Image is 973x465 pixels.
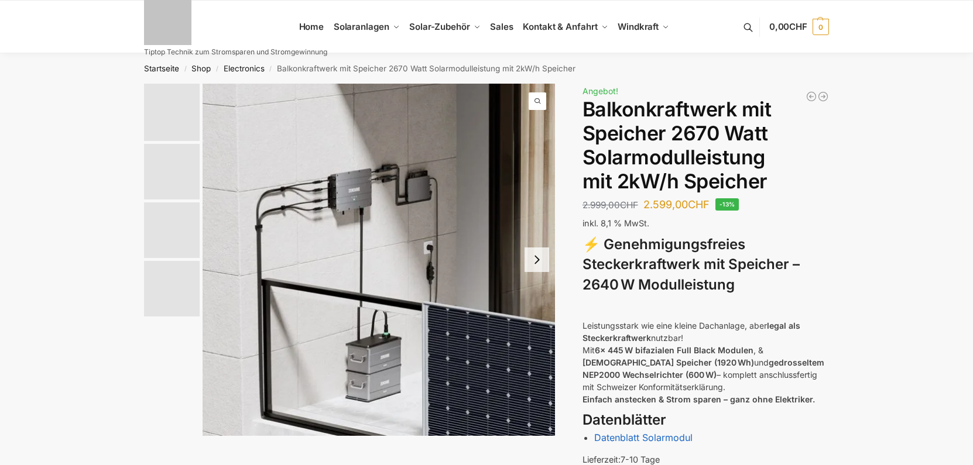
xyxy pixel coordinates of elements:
span: CHF [620,199,638,211]
a: 0,00CHF 0 [769,9,829,44]
a: Startseite [144,64,179,73]
span: 0 [813,19,829,35]
span: Kontakt & Anfahrt [523,21,597,32]
a: Datenblatt Solarmodul [594,432,693,443]
a: Windkraft [613,1,674,53]
bdi: 2.999,00 [583,199,638,211]
a: Balkonkraftwerk 890 Watt Solarmodulleistung mit 2kW/h Zendure Speicher [817,91,829,102]
span: / [211,64,223,74]
strong: 6x 445 W bifazialen Full Black Modulen [595,345,753,355]
a: 890/600 Watt Solarkraftwerk + 2,7 KW Batteriespeicher Genehmigungsfrei [806,91,817,102]
span: Angebot! [583,86,618,96]
button: Next slide [525,247,549,272]
h1: Balkonkraftwerk mit Speicher 2670 Watt Solarmodulleistung mit 2kW/h Speicher [583,98,829,193]
img: Anschlusskabel-3meter_schweizer-stecker [144,261,200,316]
span: Solar-Zubehör [409,21,470,32]
strong: Einfach anstecken & Strom sparen – ganz ohne Elektriker. [583,394,815,404]
span: CHF [789,21,807,32]
a: Electronics [224,64,265,73]
span: Solaranlagen [334,21,389,32]
a: Sales [485,1,518,53]
img: Anschlusskabel_MC4 [144,202,200,258]
span: / [179,64,191,74]
p: Tiptop Technik zum Stromsparen und Stromgewinnung [144,49,327,56]
a: Shop [191,64,211,73]
span: CHF [688,198,710,211]
span: inkl. 8,1 % MwSt. [583,218,649,228]
span: 0,00 [769,21,807,32]
a: Znedure solar flow Batteriespeicher fuer BalkonkraftwerkeZnedure solar flow Batteriespeicher fuer... [203,84,555,436]
nav: Breadcrumb [124,53,850,84]
strong: [DEMOGRAPHIC_DATA] Speicher (1920 Wh) [583,357,754,367]
span: Lieferzeit: [583,454,660,464]
img: Zendure-solar-flow-Batteriespeicher für Balkonkraftwerke [203,84,555,436]
span: Sales [490,21,513,32]
h3: ⚡ Genehmigungsfreies Steckerkraftwerk mit Speicher – 2640 W Modulleistung [583,235,829,295]
span: / [265,64,277,74]
span: 7-10 Tage [621,454,660,464]
a: Solaranlagen [328,1,404,53]
p: Leistungsstark wie eine kleine Dachanlage, aber nutzbar! Mit , & und – komplett anschlussfertig m... [583,319,829,405]
a: Solar-Zubehör [405,1,485,53]
h3: Datenblätter [583,410,829,430]
bdi: 2.599,00 [643,198,710,211]
a: Kontakt & Anfahrt [518,1,613,53]
span: -13% [715,198,739,211]
img: 6 Module bificiaL [144,144,200,199]
img: Zendure-solar-flow-Batteriespeicher für Balkonkraftwerke [144,84,200,141]
span: Windkraft [618,21,659,32]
